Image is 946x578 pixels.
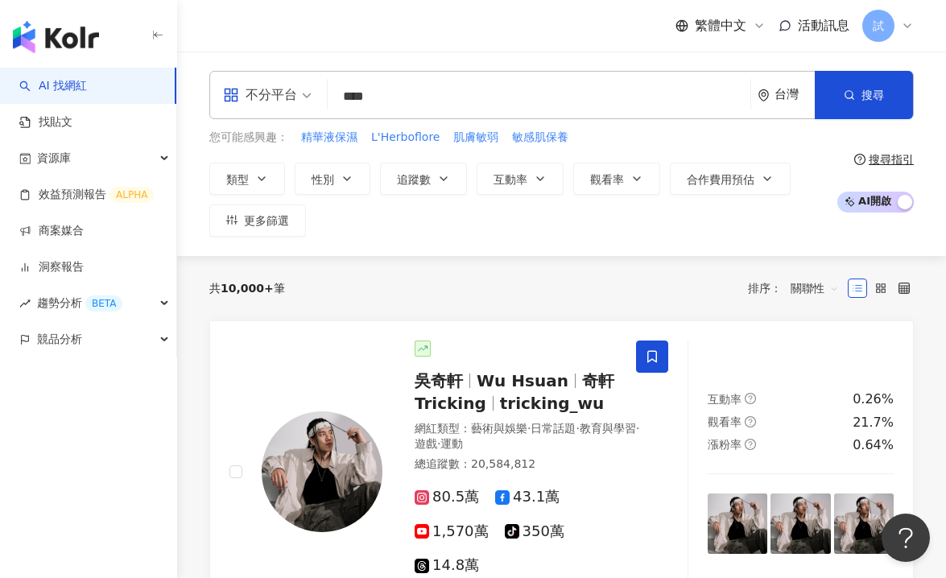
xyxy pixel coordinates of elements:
[380,163,467,195] button: 追蹤數
[244,214,289,227] span: 更多篩選
[301,130,357,146] span: 精華液保濕
[853,436,894,454] div: 0.64%
[19,298,31,309] span: rise
[580,422,636,435] span: 教育與學習
[452,129,499,147] button: 肌膚敏弱
[687,173,754,186] span: 合作費用預估
[834,493,894,553] img: post-image
[853,414,894,431] div: 21.7%
[415,437,437,450] span: 遊戲
[531,422,576,435] span: 日常話題
[85,295,122,312] div: BETA
[527,422,531,435] span: ·
[861,89,884,101] span: 搜尋
[415,557,479,574] span: 14.8萬
[226,173,249,186] span: 類型
[708,493,767,553] img: post-image
[791,275,839,301] span: 關聯性
[19,78,87,94] a: searchAI 找網紅
[262,411,382,532] img: KOL Avatar
[19,187,154,203] a: 效益預測報告ALPHA
[415,421,641,452] div: 網紅類型 ：
[500,394,605,413] span: tricking_wu
[209,163,285,195] button: 類型
[770,493,830,553] img: post-image
[748,275,848,301] div: 排序：
[882,514,930,562] iframe: Help Scout Beacon - Open
[511,129,569,147] button: 敏感肌保養
[13,21,99,53] img: logo
[371,130,440,146] span: L'Herboflore
[300,129,358,147] button: 精華液保濕
[437,437,440,450] span: ·
[590,173,624,186] span: 觀看率
[19,259,84,275] a: 洞察報告
[223,87,239,103] span: appstore
[775,88,815,101] div: 台灣
[873,17,884,35] span: 試
[854,154,865,165] span: question-circle
[440,437,463,450] span: 運動
[415,489,479,506] span: 80.5萬
[708,438,742,451] span: 漲粉率
[295,163,370,195] button: 性別
[415,371,463,390] span: 吳奇軒
[19,114,72,130] a: 找貼文
[209,130,288,146] span: 您可能感興趣：
[670,163,791,195] button: 合作費用預估
[471,422,527,435] span: 藝術與娛樂
[495,489,560,506] span: 43.1萬
[415,523,489,540] span: 1,570萬
[745,439,756,450] span: question-circle
[573,163,660,195] button: 觀看率
[505,523,564,540] span: 350萬
[853,390,894,408] div: 0.26%
[512,130,568,146] span: 敏感肌保養
[758,89,770,101] span: environment
[209,204,306,237] button: 更多篩選
[494,173,527,186] span: 互動率
[415,456,641,473] div: 總追蹤數 ： 20,584,812
[415,371,614,413] span: 奇軒Tricking
[745,393,756,404] span: question-circle
[869,153,914,166] div: 搜尋指引
[477,163,564,195] button: 互動率
[453,130,498,146] span: 肌膚敏弱
[223,82,297,108] div: 不分平台
[477,371,568,390] span: Wu Hsuan
[745,416,756,427] span: question-circle
[19,223,84,239] a: 商案媒合
[815,71,913,119] button: 搜尋
[798,18,849,33] span: 活動訊息
[37,140,71,176] span: 資源庫
[708,393,742,406] span: 互動率
[221,282,274,295] span: 10,000+
[37,285,122,321] span: 趨勢分析
[312,173,334,186] span: 性別
[209,282,285,295] div: 共 筆
[708,415,742,428] span: 觀看率
[695,17,746,35] span: 繁體中文
[397,173,431,186] span: 追蹤數
[37,321,82,357] span: 競品分析
[576,422,579,435] span: ·
[370,129,440,147] button: L'Herboflore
